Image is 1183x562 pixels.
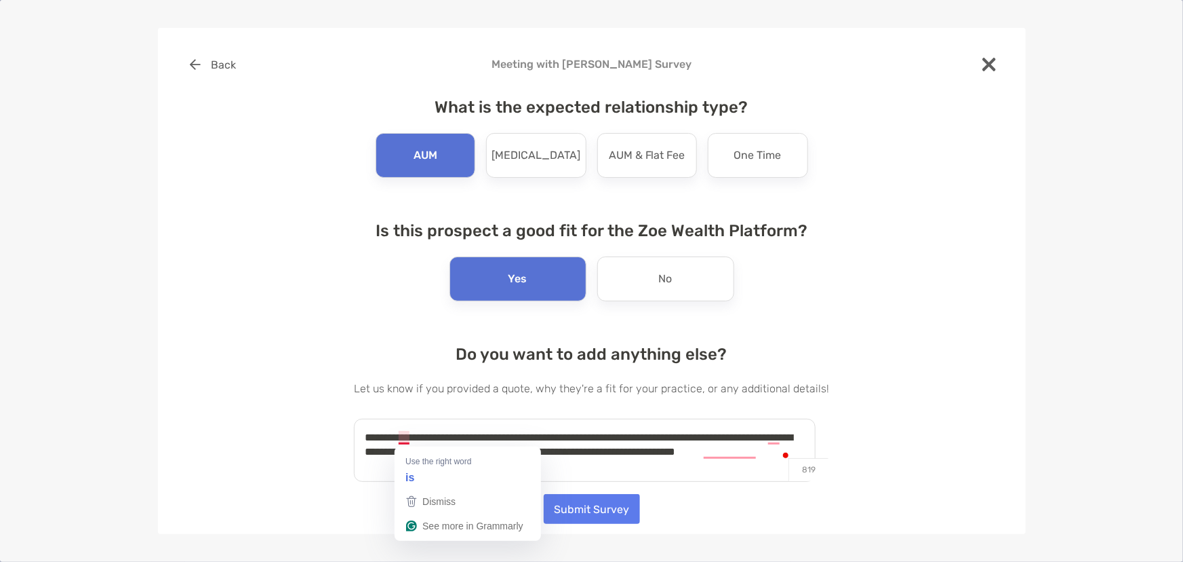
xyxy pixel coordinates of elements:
p: 819 [788,458,828,481]
p: AUM & Flat Fee [609,145,685,166]
button: Submit Survey [544,494,640,524]
h4: Is this prospect a good fit for the Zoe Wealth Platform? [354,221,829,240]
h4: Meeting with [PERSON_NAME] Survey [180,58,1004,71]
button: Back [180,50,247,79]
img: button icon [190,59,201,70]
h4: Do you want to add anything else? [354,345,829,364]
h4: What is the expected relationship type? [354,98,829,117]
p: Yes [508,268,527,290]
img: close modal [982,58,996,71]
textarea: To enrich screen reader interactions, please activate Accessibility in Grammarly extension settings [354,419,816,482]
p: Let us know if you provided a quote, why they're a fit for your practice, or any additional details! [354,380,829,397]
p: [MEDICAL_DATA] [492,145,580,166]
p: AUM [414,145,437,166]
p: One Time [734,145,782,166]
p: No [659,268,673,290]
